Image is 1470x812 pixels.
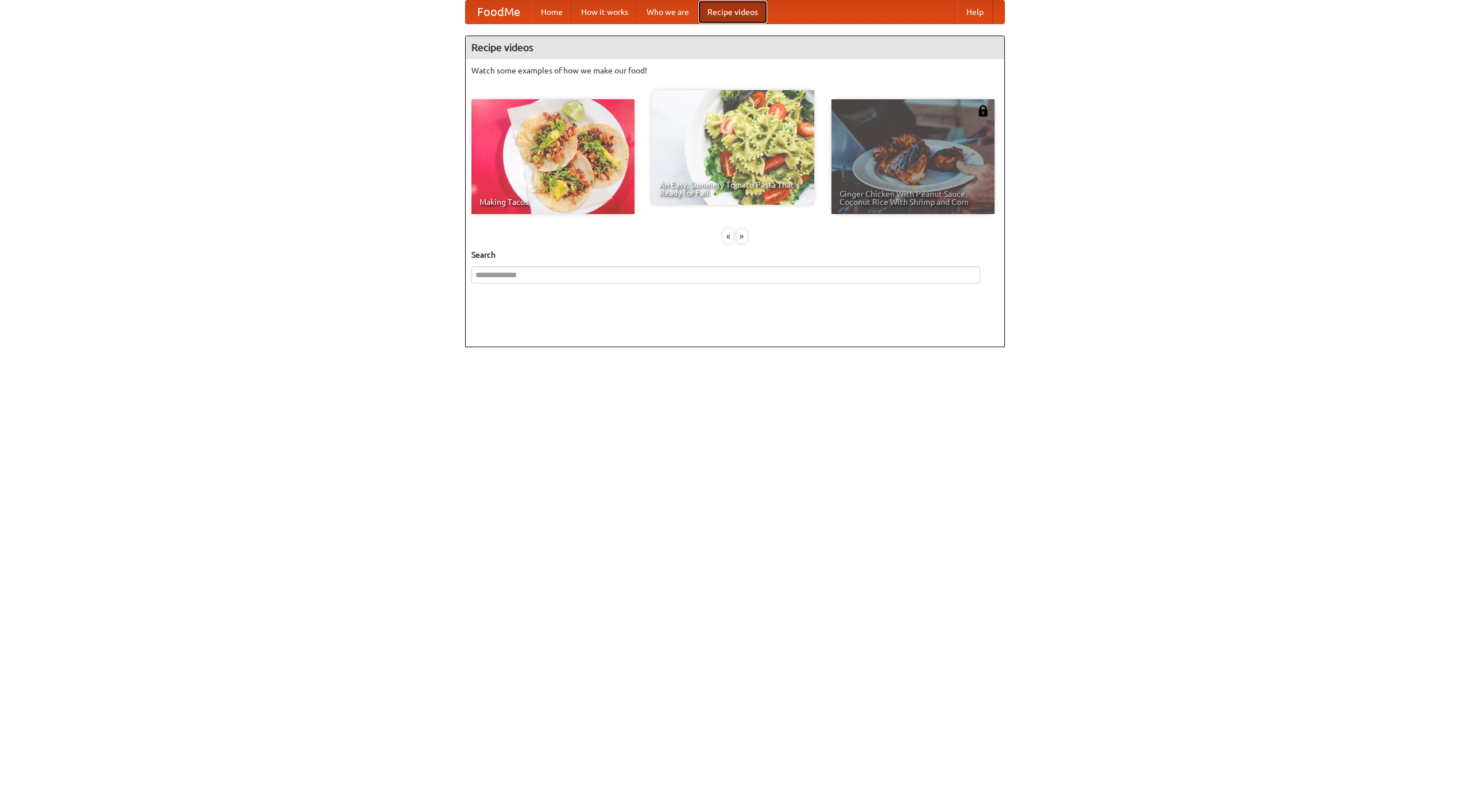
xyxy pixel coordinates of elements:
a: FoodMe [466,1,532,24]
div: « [723,229,733,243]
p: Watch some examples of how we make our food! [471,65,999,76]
h4: Recipe videos [466,36,1004,59]
span: An Easy, Summery Tomato Pasta That's Ready for Fall [659,181,806,197]
a: Making Tacos [471,99,635,214]
span: Making Tacos [479,198,626,206]
a: Who we are [637,1,698,24]
h5: Search [471,249,999,261]
a: Help [957,1,993,24]
div: » [737,229,747,243]
a: Home [532,1,572,24]
a: An Easy, Summery Tomato Pasta That's Ready for Fall [651,90,814,205]
img: 483408.png [977,105,989,116]
a: Recipe videos [698,1,767,24]
a: How it works [572,1,637,24]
